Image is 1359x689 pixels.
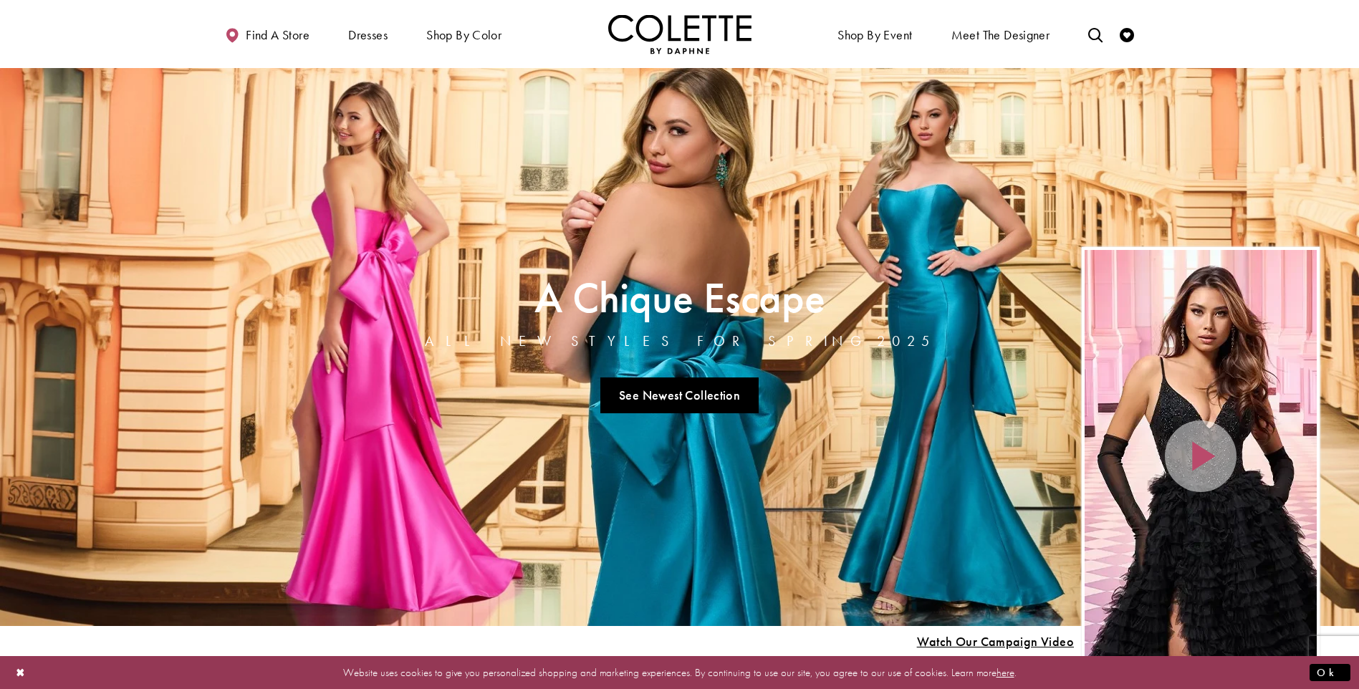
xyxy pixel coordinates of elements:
[345,14,391,54] span: Dresses
[837,28,912,42] span: Shop By Event
[997,665,1014,679] a: here
[421,372,939,419] ul: Slider Links
[608,14,751,54] img: Colette by Daphne
[1310,663,1350,681] button: Submit Dialog
[103,662,1256,682] p: Website uses cookies to give you personalized shopping and marketing experiences. By continuing t...
[1085,14,1106,54] a: Toggle search
[1116,14,1138,54] a: Check Wishlist
[423,14,505,54] span: Shop by color
[246,28,309,42] span: Find a store
[600,377,759,413] a: See Newest Collection A Chique Escape All New Styles For Spring 2025
[834,14,916,54] span: Shop By Event
[221,14,313,54] a: Find a store
[948,14,1054,54] a: Meet the designer
[9,660,33,685] button: Close Dialog
[951,28,1050,42] span: Meet the designer
[426,28,501,42] span: Shop by color
[916,635,1074,649] span: Play Slide #15 Video
[608,14,751,54] a: Visit Home Page
[348,28,388,42] span: Dresses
